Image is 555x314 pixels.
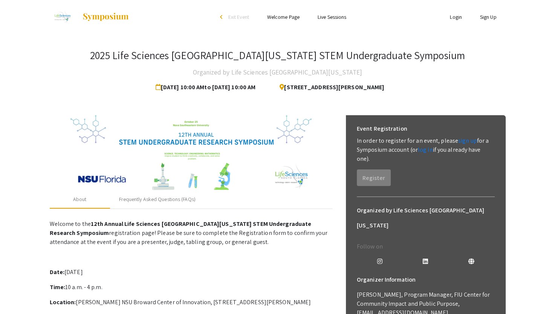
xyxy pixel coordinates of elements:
[357,136,495,163] p: In order to register for an event, please for a Symposium account (or if you already have one).
[480,14,497,20] a: Sign Up
[357,203,495,233] h6: Organized by Life Sciences [GEOGRAPHIC_DATA][US_STATE]
[50,268,65,276] strong: Date:
[50,298,332,307] p: [PERSON_NAME] NSU Broward Center of Innovation, [STREET_ADDRESS][PERSON_NAME]
[50,8,75,26] img: 2025 Life Sciences South Florida STEM Undergraduate Symposium
[274,80,384,95] span: [STREET_ADDRESS][PERSON_NAME]
[50,8,130,26] a: 2025 Life Sciences South Florida STEM Undergraduate Symposium
[119,195,196,203] div: Frequently Asked Questions (FAQs)
[267,14,300,20] a: Welcome Page
[318,14,346,20] a: Live Sessions
[156,80,258,95] span: [DATE] 10:00 AM to [DATE] 10:00 AM
[82,12,129,21] img: Symposium by ForagerOne
[6,280,32,308] iframe: Chat
[70,115,312,191] img: 32153a09-f8cb-4114-bf27-cfb6bc84fc69.png
[357,242,495,251] p: Follow on
[418,146,433,154] a: log in
[220,15,225,19] div: arrow_back_ios
[50,283,332,292] p: 10 a.m. - 4 p.m.
[193,65,362,80] h4: Organized by Life Sciences [GEOGRAPHIC_DATA][US_STATE]
[90,49,465,62] h3: 2025 Life Sciences [GEOGRAPHIC_DATA][US_STATE] STEM Undergraduate Symposium
[228,14,249,20] span: Exit Event
[50,268,332,277] p: [DATE]
[458,137,477,145] a: sign up
[357,272,495,287] h6: Organizer Information
[73,195,87,203] div: About
[50,283,66,291] strong: Time:
[50,219,332,247] p: Welcome to the registration page! Please be sure to complete the Registration form to confirm you...
[357,169,391,186] button: Register
[50,298,76,306] strong: Location:
[50,220,312,237] strong: 12th Annual Life Sciences [GEOGRAPHIC_DATA][US_STATE] STEM Undergraduate Research Symposium
[450,14,462,20] a: Login
[357,121,407,136] h6: Event Registration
